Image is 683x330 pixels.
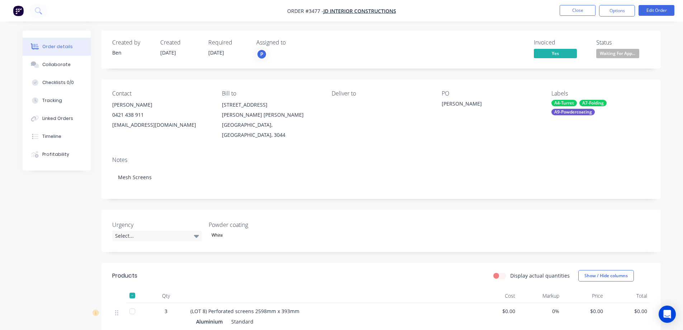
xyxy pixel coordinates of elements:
div: Collaborate [42,61,71,68]
button: Linked Orders [23,110,91,127]
div: Ben [112,49,152,56]
button: Show / Hide columns [578,270,634,282]
div: [PERSON_NAME]0421 438 911[EMAIL_ADDRESS][DOMAIN_NAME] [112,100,210,130]
button: Tracking [23,92,91,110]
div: Deliver to [332,90,430,97]
div: [PERSON_NAME] [PERSON_NAME][GEOGRAPHIC_DATA], [GEOGRAPHIC_DATA], 3044 [222,110,320,140]
button: Timeline [23,127,91,145]
button: Close [560,5,596,16]
div: Status [596,39,650,46]
div: A9-Powdercoating [551,109,595,115]
span: [DATE] [160,49,176,56]
div: Checklists 0/0 [42,79,74,86]
div: Invoiced [534,39,588,46]
div: PO [442,90,540,97]
div: Labels [551,90,650,97]
label: Urgency [112,220,202,229]
div: A7-Folding [579,100,607,106]
div: Linked Orders [42,115,73,122]
div: Contact [112,90,210,97]
div: Qty [144,289,188,303]
div: Created by [112,39,152,46]
div: Price [562,289,606,303]
div: Timeline [42,133,61,140]
span: Order #3477 - [287,8,323,14]
button: Options [599,5,635,17]
div: Order details [42,43,73,50]
button: Edit Order [639,5,674,16]
div: [PERSON_NAME] [442,100,531,110]
span: (LOT 8) Perforated screens 2598mm x 393mm [190,308,299,315]
div: Created [160,39,200,46]
span: $0.00 [565,307,603,315]
button: Waiting For App... [596,49,639,60]
button: Profitability [23,145,91,163]
div: White [209,231,226,240]
button: P [256,49,267,60]
div: Products [112,271,137,280]
div: Markup [518,289,562,303]
div: Standard [228,316,253,327]
div: [PERSON_NAME] [112,100,210,110]
button: Order details [23,38,91,56]
span: 0% [521,307,559,315]
a: JD Interior Constructions [323,8,396,14]
div: Cost [474,289,518,303]
span: $0.00 [609,307,647,315]
div: Total [606,289,650,303]
div: Profitability [42,151,69,158]
div: Bill to [222,90,320,97]
div: Open Intercom Messenger [659,306,676,323]
div: Notes [112,157,650,163]
label: Powder coating [209,220,298,229]
button: Checklists 0/0 [23,74,91,92]
div: Aluminium [196,316,226,327]
label: Display actual quantities [510,272,570,279]
div: A4-Turret [551,100,577,106]
button: Collaborate [23,56,91,74]
div: 0421 438 911 [112,110,210,120]
div: [STREET_ADDRESS] [222,100,320,110]
span: Waiting For App... [596,49,639,58]
span: $0.00 [477,307,516,315]
div: Required [208,39,248,46]
span: Yes [534,49,577,58]
span: 3 [165,307,167,315]
div: Mesh Screens [112,166,650,188]
div: Assigned to [256,39,328,46]
div: [STREET_ADDRESS][PERSON_NAME] [PERSON_NAME][GEOGRAPHIC_DATA], [GEOGRAPHIC_DATA], 3044 [222,100,320,140]
div: Tracking [42,97,62,104]
div: [EMAIL_ADDRESS][DOMAIN_NAME] [112,120,210,130]
span: [DATE] [208,49,224,56]
div: Select... [112,231,202,241]
img: Factory [13,5,24,16]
